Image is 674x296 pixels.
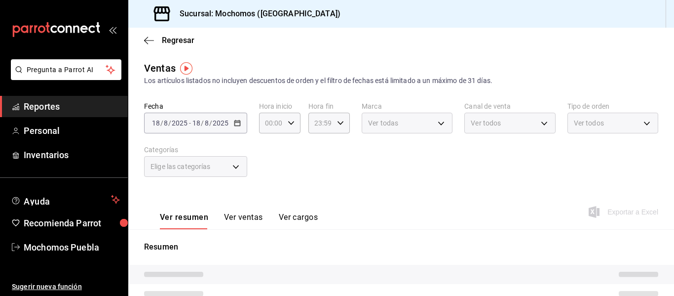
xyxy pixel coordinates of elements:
button: Ver resumen [160,212,208,229]
input: -- [204,119,209,127]
label: Hora fin [308,103,350,110]
span: Ayuda [24,194,107,206]
span: / [209,119,212,127]
input: ---- [212,119,229,127]
label: Tipo de orden [567,103,658,110]
p: Resumen [144,241,658,253]
input: -- [151,119,160,127]
button: Ver ventas [224,212,263,229]
span: Elige las categorías [150,162,211,171]
span: Reportes [24,100,120,113]
span: Regresar [162,36,194,45]
div: navigation tabs [160,212,318,229]
img: Tooltip marker [180,62,192,75]
input: ---- [171,119,188,127]
input: -- [163,119,168,127]
span: / [201,119,204,127]
div: Los artículos listados no incluyen descuentos de orden y el filtro de fechas está limitado a un m... [144,76,658,86]
button: Regresar [144,36,194,45]
label: Hora inicio [259,103,300,110]
span: / [160,119,163,127]
input: -- [192,119,201,127]
label: Fecha [144,103,247,110]
span: Sugerir nueva función [12,282,120,292]
span: Ver todos [574,118,604,128]
button: open_drawer_menu [109,26,116,34]
span: Ver todos [471,118,501,128]
div: Ventas [144,61,176,76]
span: - [189,119,191,127]
span: Recomienda Parrot [24,216,120,230]
label: Canal de venta [464,103,555,110]
a: Pregunta a Parrot AI [7,72,121,82]
span: Pregunta a Parrot AI [27,65,106,75]
span: Ver todas [368,118,398,128]
span: Inventarios [24,148,120,162]
button: Ver cargos [279,212,318,229]
label: Categorías [144,146,247,153]
span: / [168,119,171,127]
button: Pregunta a Parrot AI [11,59,121,80]
span: Personal [24,124,120,137]
h3: Sucursal: Mochomos ([GEOGRAPHIC_DATA]) [172,8,340,20]
label: Marca [362,103,452,110]
span: Mochomos Puebla [24,241,120,254]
